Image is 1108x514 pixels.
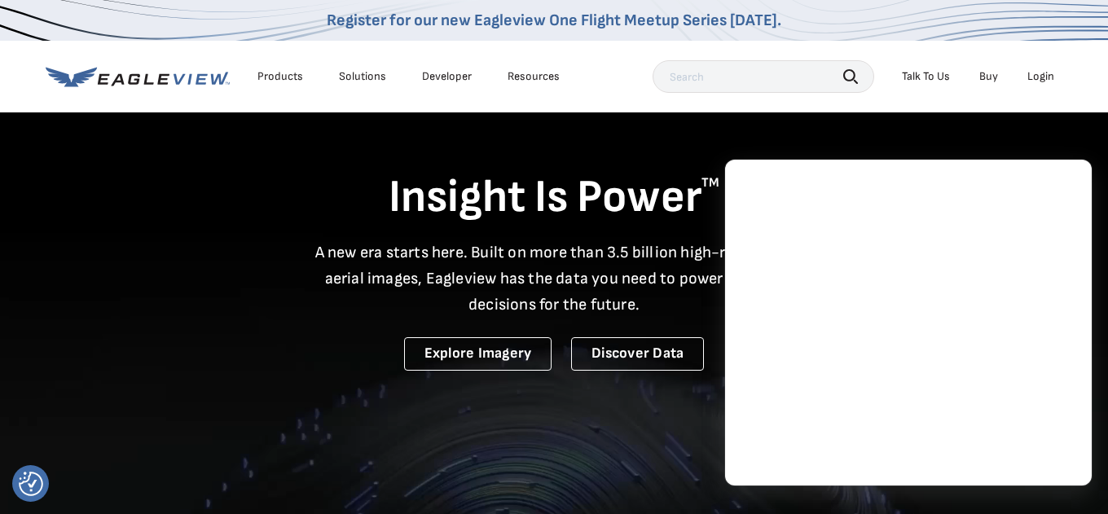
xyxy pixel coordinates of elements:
[571,337,704,371] a: Discover Data
[1027,69,1054,84] div: Login
[508,69,560,84] div: Resources
[979,69,998,84] a: Buy
[902,69,950,84] div: Talk To Us
[257,69,303,84] div: Products
[327,11,781,30] a: Register for our new Eagleview One Flight Meetup Series [DATE].
[339,69,386,84] div: Solutions
[46,169,1062,226] h1: Insight Is Power
[404,337,552,371] a: Explore Imagery
[19,472,43,496] button: Consent Preferences
[19,472,43,496] img: Revisit consent button
[422,69,472,84] a: Developer
[653,60,874,93] input: Search
[701,175,719,191] sup: TM
[305,239,803,318] p: A new era starts here. Built on more than 3.5 billion high-resolution aerial images, Eagleview ha...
